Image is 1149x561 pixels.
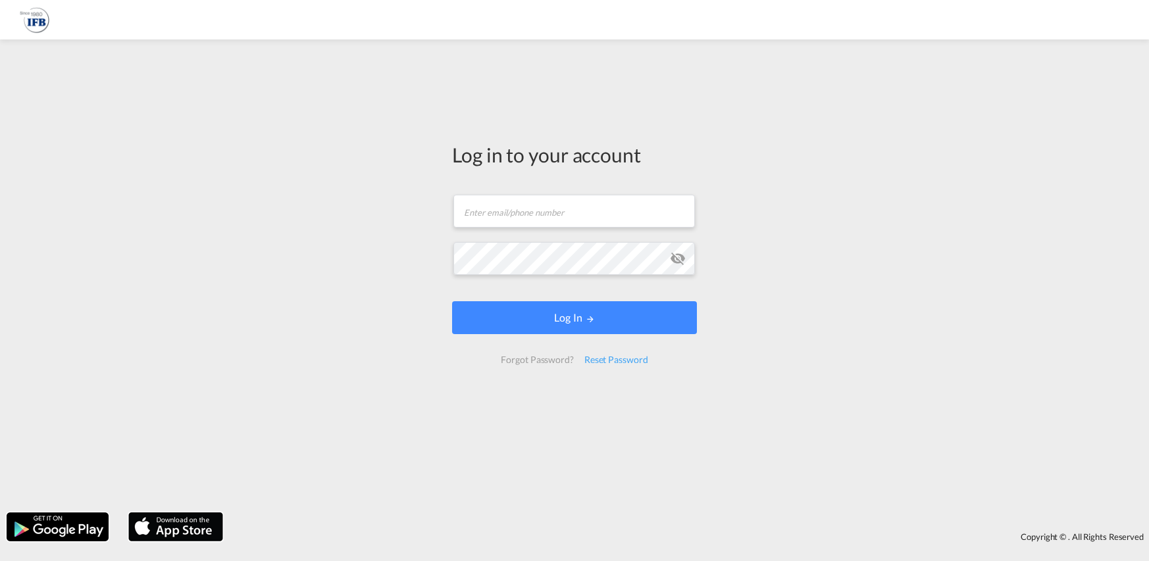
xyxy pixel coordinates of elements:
[230,525,1149,548] div: Copyright © . All Rights Reserved
[452,301,697,334] button: LOGIN
[452,141,697,168] div: Log in to your account
[670,251,686,266] md-icon: icon-eye-off
[579,348,653,372] div: Reset Password
[453,195,695,228] input: Enter email/phone number
[5,511,110,543] img: google.png
[20,5,49,35] img: b628ab10256c11eeb52753acbc15d091.png
[496,348,578,372] div: Forgot Password?
[127,511,224,543] img: apple.png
